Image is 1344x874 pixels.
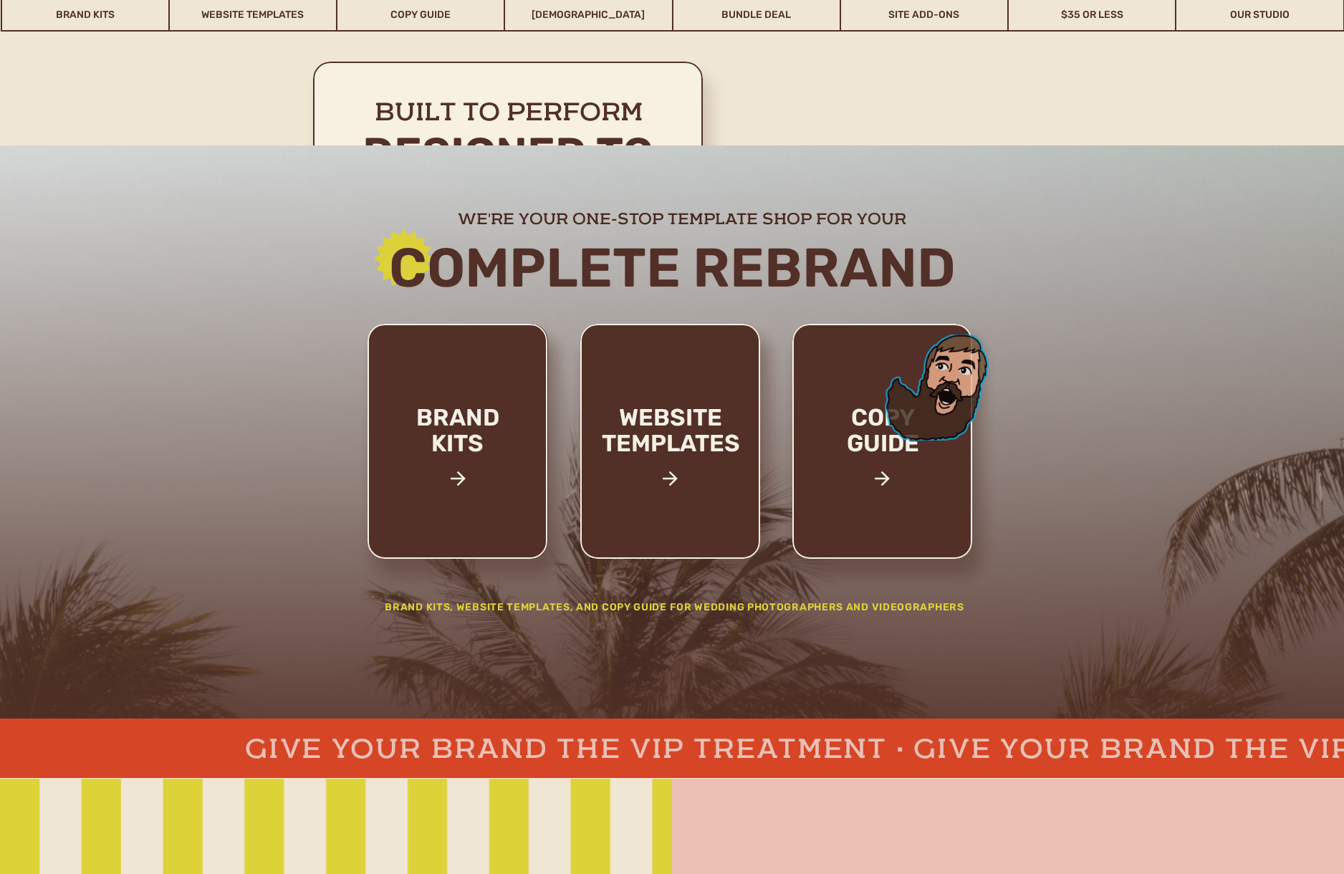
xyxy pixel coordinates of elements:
[285,239,1060,297] h2: Complete rebrand
[577,405,764,487] a: website templates
[817,405,949,504] a: copy guide
[397,405,518,504] a: brand kits
[355,208,1008,226] h2: we're your one-stop template shop for your
[353,600,996,620] h2: Brand Kits, website templates, and Copy Guide for wedding photographers and videographers
[330,100,686,130] h2: Built to perform
[330,130,686,181] h2: Designed to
